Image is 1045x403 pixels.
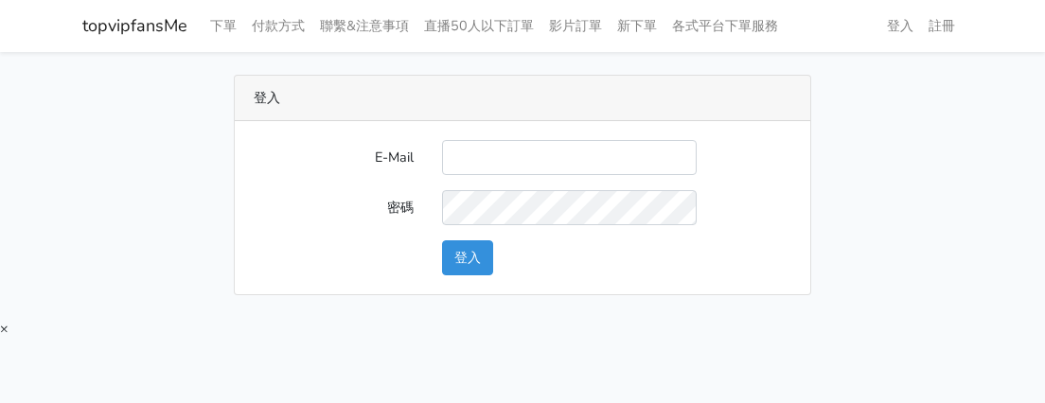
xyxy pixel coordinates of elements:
a: 付款方式 [244,8,312,44]
a: 聯繫&注意事項 [312,8,416,44]
a: topvipfansMe [82,8,187,44]
a: 影片訂單 [541,8,610,44]
a: 下單 [203,8,244,44]
a: 註冊 [921,8,963,44]
a: 新下單 [610,8,664,44]
a: 各式平台下單服務 [664,8,786,44]
a: 登入 [879,8,921,44]
label: 密碼 [239,190,428,225]
a: 直播50人以下訂單 [416,8,541,44]
button: 登入 [442,240,493,275]
div: 登入 [235,76,810,121]
label: E-Mail [239,140,428,175]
